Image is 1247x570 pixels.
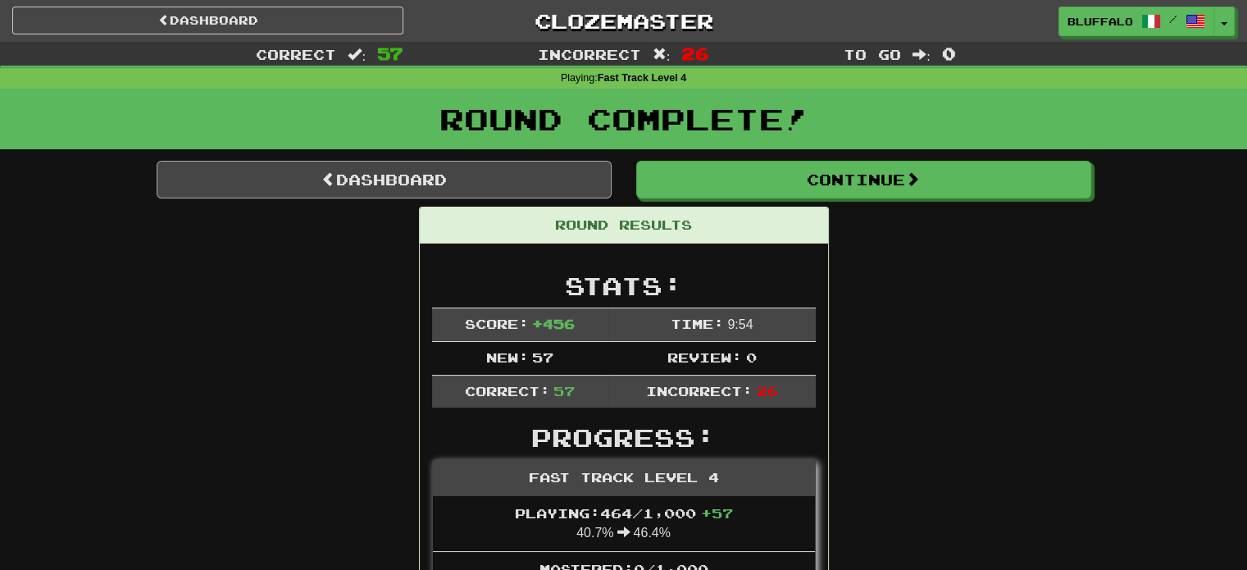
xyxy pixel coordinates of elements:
[653,48,671,62] span: :
[420,207,828,244] div: Round Results
[667,349,742,365] span: Review:
[1067,14,1133,29] span: bluffalo
[671,316,724,331] span: Time:
[532,316,575,331] span: + 456
[681,43,709,63] span: 26
[538,46,641,62] span: Incorrect
[515,505,733,521] span: Playing: 464 / 1,000
[428,7,819,35] a: Clozemaster
[12,7,403,34] a: Dashboard
[701,505,733,521] span: + 57
[745,349,756,365] span: 0
[432,424,816,451] h2: Progress:
[598,72,687,84] strong: Fast Track Level 4
[348,48,366,62] span: :
[553,383,575,399] span: 57
[912,48,931,62] span: :
[433,460,815,496] div: Fast Track Level 4
[1058,7,1214,36] a: bluffalo /
[377,43,403,63] span: 57
[465,316,529,331] span: Score:
[157,161,612,198] a: Dashboard
[486,349,529,365] span: New:
[532,349,553,365] span: 57
[433,496,815,552] li: 40.7% 46.4%
[1169,13,1177,25] span: /
[465,383,550,399] span: Correct:
[756,383,777,399] span: 26
[646,383,753,399] span: Incorrect:
[256,46,336,62] span: Correct
[942,43,956,63] span: 0
[727,317,753,331] span: 9 : 54
[636,161,1091,198] button: Continue
[432,272,816,299] h2: Stats:
[6,103,1241,135] h1: Round Complete!
[844,46,901,62] span: To go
